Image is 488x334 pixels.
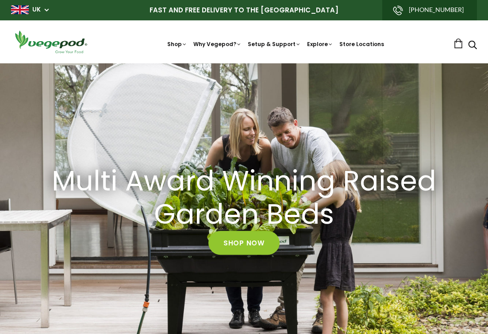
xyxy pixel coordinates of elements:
a: Shop Now [208,231,280,255]
img: gb_large.png [11,5,29,14]
a: Store Locations [339,40,384,48]
img: Vegepod [11,29,91,54]
a: Search [468,41,477,50]
a: Setup & Support [248,40,301,48]
a: UK [32,5,41,14]
a: Shop [167,40,187,48]
a: Explore [307,40,333,48]
a: Multi Award Winning Raised Garden Beds [48,165,441,231]
a: Why Vegepod? [193,40,242,48]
